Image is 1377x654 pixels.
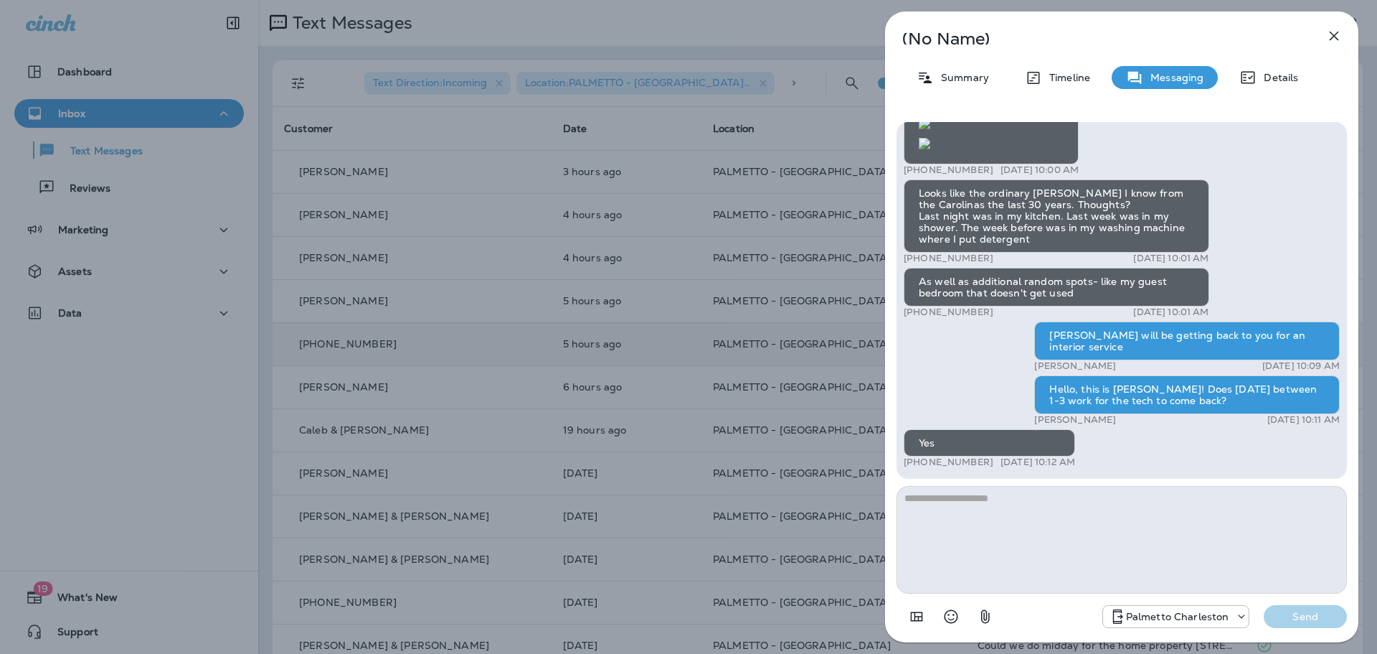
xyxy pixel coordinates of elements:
[1034,322,1340,360] div: [PERSON_NAME] will be getting back to you for an interior service
[904,457,993,468] p: [PHONE_NUMBER]
[1000,457,1075,468] p: [DATE] 10:12 AM
[904,307,993,318] p: [PHONE_NUMBER]
[1143,72,1203,83] p: Messaging
[904,179,1209,253] div: Looks like the ordinary [PERSON_NAME] I know from the Carolinas the last 30 years. Thoughts? Last...
[1257,72,1298,83] p: Details
[1000,164,1079,176] p: [DATE] 10:00 AM
[904,429,1075,457] div: Yes
[1133,307,1208,318] p: [DATE] 10:01 AM
[1267,414,1340,426] p: [DATE] 10:11 AM
[1133,253,1208,264] p: [DATE] 10:01 AM
[1126,611,1229,622] p: Palmetto Charleston
[904,253,993,264] p: [PHONE_NUMBER]
[1103,608,1249,625] div: +1 (843) 277-8322
[937,602,965,631] button: Select an emoji
[904,164,993,176] p: [PHONE_NUMBER]
[904,268,1209,307] div: As well as additional random spots- like my guest bedroom that doesn't get used
[919,118,930,129] img: twilio-download
[934,72,989,83] p: Summary
[902,33,1294,45] p: (No Name)
[919,138,930,149] img: twilio-download
[1034,375,1340,414] div: Hello, this is [PERSON_NAME]! Does [DATE] between 1-3 work for the tech to come back?
[1034,360,1116,372] p: [PERSON_NAME]
[902,602,931,631] button: Add in a premade template
[1262,360,1340,372] p: [DATE] 10:09 AM
[1034,414,1116,426] p: [PERSON_NAME]
[1042,72,1090,83] p: Timeline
